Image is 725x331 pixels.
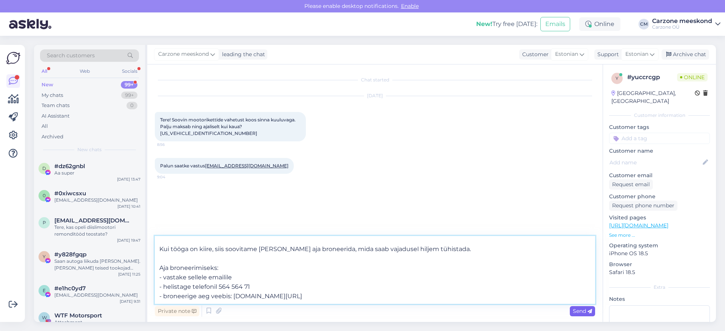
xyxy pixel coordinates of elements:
[155,306,199,316] div: Private note
[594,51,619,58] div: Support
[652,18,720,30] a: Carzone meeskondCarzone OÜ
[43,254,46,259] span: y
[609,250,710,257] p: iPhone OS 18.5
[47,52,95,60] span: Search customers
[121,81,137,89] div: 99+
[609,242,710,250] p: Operating system
[54,163,85,170] span: #dz62gnbl
[573,308,592,314] span: Send
[609,147,710,155] p: Customer name
[117,204,140,209] div: [DATE] 10:41
[609,232,710,239] p: See more ...
[120,66,139,76] div: Socials
[609,222,668,229] a: [URL][DOMAIN_NAME]
[652,24,712,30] div: Carzone OÜ
[609,261,710,268] p: Browser
[120,299,140,304] div: [DATE] 9:31
[609,268,710,276] p: Safari 18.5
[126,102,137,109] div: 0
[540,17,570,31] button: Emails
[579,17,620,31] div: Online
[677,73,708,81] span: Online
[609,123,710,131] p: Customer tags
[42,123,48,130] div: All
[639,19,649,29] div: CM
[78,66,91,76] div: Web
[652,18,712,24] div: Carzone meeskond
[42,112,69,120] div: AI Assistant
[609,284,710,291] div: Extra
[609,172,710,179] p: Customer email
[609,295,710,303] p: Notes
[54,217,133,224] span: pavel@nhp.ee
[609,158,701,167] input: Add name
[205,163,288,169] a: [EMAIL_ADDRESS][DOMAIN_NAME]
[43,288,46,293] span: e
[627,73,677,82] div: # yuccrcgp
[54,197,140,204] div: [EMAIL_ADDRESS][DOMAIN_NAME]
[155,236,595,304] textarea: Tere, Aitäh päringu eest! [PERSON_NAME] hinnapakkumiste koostamise nimekirja. Edastame Teile hinn...
[155,92,595,99] div: [DATE]
[609,193,710,201] p: Customer phone
[42,102,69,109] div: Team chats
[6,51,20,65] img: Askly Logo
[662,49,709,60] div: Archive chat
[54,170,140,176] div: Aa super
[43,193,46,198] span: 0
[54,292,140,299] div: [EMAIL_ADDRESS][DOMAIN_NAME]
[160,163,288,169] span: Palun saatke vastus
[121,92,137,99] div: 99+
[40,66,49,76] div: All
[155,77,595,83] div: Chat started
[117,238,140,243] div: [DATE] 19:47
[609,201,677,211] div: Request phone number
[42,165,46,171] span: d
[42,92,63,99] div: My chats
[77,146,102,153] span: New chats
[555,50,578,58] span: Estonian
[609,214,710,222] p: Visited pages
[625,50,648,58] span: Estonian
[42,81,53,89] div: New
[157,142,185,147] span: 8:56
[615,75,619,81] span: y
[54,312,102,319] span: WTF Motorsport
[118,271,140,277] div: [DATE] 11:25
[54,190,86,197] span: #0xiwcsxu
[42,315,47,320] span: W
[399,3,421,9] span: Enable
[609,112,710,119] div: Customer information
[54,224,140,238] div: Tere, kas opeli diislimootori remonditööd teostate?
[54,285,86,292] span: #e1hc0yd7
[160,117,297,136] span: Tere! Soovin mootorikettide vahetust koos sinna kuuluvaga. Palju maksab ning ajaliselt kui kaua? ...
[609,133,710,144] input: Add a tag
[43,220,46,225] span: p
[54,251,86,258] span: #y828fgqp
[117,176,140,182] div: [DATE] 13:47
[609,179,653,190] div: Request email
[476,20,537,29] div: Try free [DATE]:
[54,258,140,271] div: Saan autoga liikuda [PERSON_NAME]. [PERSON_NAME] teised tookojad [PERSON_NAME] kirjutatud juba
[219,51,265,58] div: leading the chat
[476,20,492,28] b: New!
[611,89,695,105] div: [GEOGRAPHIC_DATA], [GEOGRAPHIC_DATA]
[54,319,140,326] div: Attachment
[42,133,63,141] div: Archived
[158,50,209,58] span: Carzone meeskond
[157,174,185,180] span: 9:04
[519,51,549,58] div: Customer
